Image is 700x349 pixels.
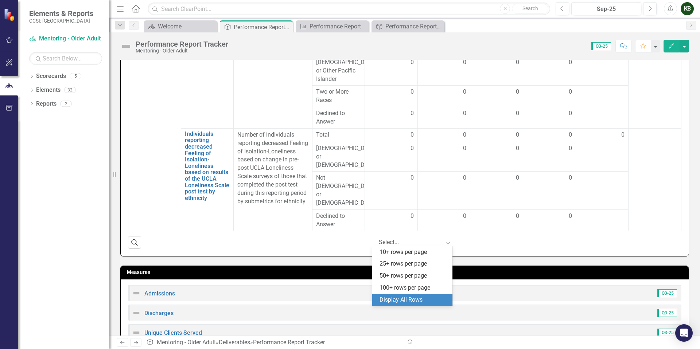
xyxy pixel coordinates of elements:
div: Performance Report [310,22,367,31]
span: 0 [621,131,625,139]
a: Deliverables [219,339,250,346]
a: Performance Report Tracker [373,22,443,31]
span: 0 [463,174,466,182]
td: Double-Click to Edit [470,56,523,86]
span: 0 [463,144,466,153]
td: Double-Click to Edit [523,107,576,129]
a: Admissions [144,290,175,297]
td: Double-Click to Edit [365,209,418,231]
td: Double-Click to Edit [576,56,629,86]
span: Two or More Races [316,88,361,105]
span: 0 [516,212,519,220]
span: Q3-25 [657,329,677,337]
span: 0 [463,131,466,139]
div: Performance Report Tracker [234,23,291,32]
input: Search Below... [29,52,102,65]
span: Declined to Answer [316,109,361,126]
img: Not Defined [120,40,132,52]
td: Double-Click to Edit [576,142,629,172]
a: Unique Clients Served [144,329,202,336]
span: 0 [411,109,414,118]
div: 100+ rows per page [380,284,448,292]
span: 0 [569,174,572,182]
td: Double-Click to Edit [365,142,418,172]
td: Double-Click to Edit [470,172,523,209]
span: 0 [463,212,466,220]
span: Q3-25 [591,42,611,50]
a: Performance Report [297,22,367,31]
td: Double-Click to Edit [417,209,470,231]
a: Reports [36,100,57,108]
div: Performance Report Tracker [385,22,443,31]
span: 0 [411,88,414,96]
span: Total [316,131,361,139]
div: 2 [60,101,72,107]
td: Double-Click to Edit [365,56,418,86]
td: Double-Click to Edit [417,86,470,107]
td: Double-Click to Edit [576,172,629,209]
a: Discharges [144,310,174,317]
div: Welcome [158,22,215,31]
input: Search ClearPoint... [148,3,550,15]
button: KB [681,2,694,15]
span: 0 [411,212,414,220]
td: Double-Click to Edit [365,172,418,209]
p: Number of individuals reporting decreased Feeling of Isolation-Loneliness based on change in pre-... [237,131,308,206]
span: 0 [463,88,466,96]
span: 0 [411,144,414,153]
span: 0 [569,131,572,139]
button: Search [512,4,548,14]
td: Double-Click to Edit [576,209,629,231]
div: Mentoring - Older Adult [136,48,228,54]
span: Elements & Reports [29,9,93,18]
span: 0 [569,109,572,118]
button: Sep-25 [571,2,641,15]
td: Double-Click to Edit [470,107,523,129]
span: 0 [516,144,519,153]
td: Double-Click to Edit [576,107,629,129]
a: Welcome [146,22,215,31]
a: Mentoring - Older Adult [157,339,216,346]
span: 0 [569,58,572,67]
div: 5 [70,73,81,79]
div: Display All Rows [380,296,448,304]
span: 0 [516,109,519,118]
span: 0 [569,88,572,96]
span: 0 [569,144,572,153]
div: Performance Report Tracker [253,339,325,346]
a: Scorecards [36,72,66,81]
img: Not Defined [132,309,141,317]
span: 0 [516,88,519,96]
img: Not Defined [132,328,141,337]
h3: Measures [127,270,685,275]
a: Elements [36,86,61,94]
span: 0 [569,212,572,220]
div: 50+ rows per page [380,272,448,280]
td: Double-Click to Edit [523,142,576,172]
div: Performance Report Tracker [136,40,228,48]
td: Double-Click to Edit [470,209,523,231]
td: Double-Click to Edit [365,107,418,129]
span: 0 [411,58,414,67]
span: Declined to Answer [316,212,361,229]
td: Double-Click to Edit [523,172,576,209]
td: Double-Click to Edit [417,142,470,172]
a: Individuals reporting decreased Feeling of Isolation-Loneliness based on results of the UCLA Lone... [185,131,230,201]
span: 0 [463,58,466,67]
span: 0 [411,174,414,182]
div: 10+ rows per page [380,248,448,256]
span: 0 [463,109,466,118]
div: 32 [64,87,76,93]
span: Q3-25 [657,309,677,317]
div: » » [146,338,399,347]
td: Double-Click to Edit [523,209,576,231]
div: 25+ rows per page [380,260,448,268]
td: Double-Click to Edit [365,86,418,107]
img: Not Defined [132,289,141,298]
td: Double-Click to Edit [576,86,629,107]
span: [DEMOGRAPHIC_DATA] or [DEMOGRAPHIC_DATA] [316,144,361,169]
div: Open Intercom Messenger [675,324,693,342]
span: Not [DEMOGRAPHIC_DATA] or [DEMOGRAPHIC_DATA] [316,174,361,207]
span: [DEMOGRAPHIC_DATA] or Other Pacific Islander [316,58,361,83]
